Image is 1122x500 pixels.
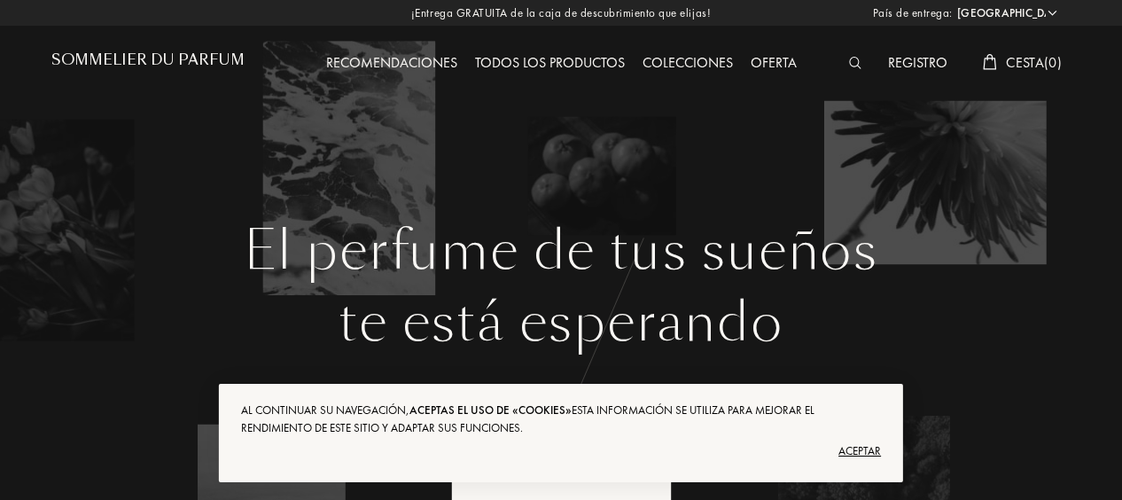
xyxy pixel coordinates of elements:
div: Al continuar su navegación, Esta información se utiliza para mejorar el rendimiento de este sitio... [241,402,881,437]
div: Selecciones a medida de aromas exclusivos por sólo 20€. [65,383,1057,402]
h1: Sommelier du Parfum [51,51,245,68]
img: search_icn_white.svg [849,57,862,69]
div: Recomendaciones [317,52,466,75]
a: Registro [879,53,956,72]
div: te está esperando [65,283,1057,363]
h1: El perfume de tus sueños [65,219,1057,283]
div: Todos los productos [466,52,634,75]
div: Colecciones [634,52,742,75]
a: Recomendaciones [317,53,466,72]
div: Oferta [742,52,806,75]
div: Aceptar [241,437,881,465]
a: Oferta [742,53,806,72]
span: Cesta ( 0 ) [1006,53,1062,72]
div: Registro [879,52,956,75]
a: Sommelier du Parfum [51,51,245,75]
a: Colecciones [634,53,742,72]
img: cart_white.svg [983,54,997,70]
span: aceptas el uso de «cookies» [409,402,572,418]
span: País de entrega: [873,4,953,22]
a: Todos los productos [466,53,634,72]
